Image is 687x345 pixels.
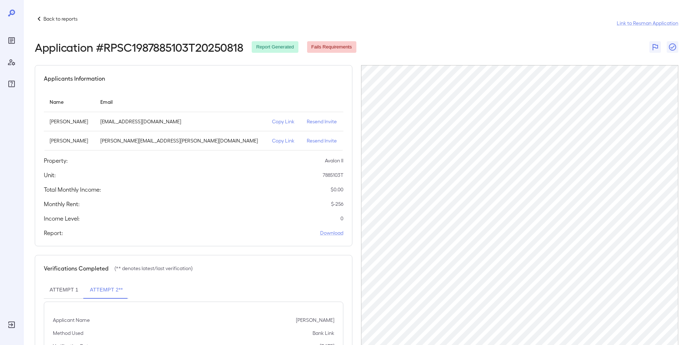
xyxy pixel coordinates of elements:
div: Reports [6,35,17,46]
p: Copy Link [272,137,295,144]
h5: Income Level: [44,214,80,223]
h5: Total Monthly Income: [44,185,101,194]
p: [PERSON_NAME] [296,316,334,324]
p: $ -256 [331,200,343,208]
div: FAQ [6,78,17,90]
button: Close Report [667,41,678,53]
p: Resend Invite [307,118,338,125]
button: Attempt 1 [44,281,84,299]
h5: Verifications Completed [44,264,109,273]
p: Avalon II [325,157,343,164]
div: Log Out [6,319,17,331]
button: Flag Report [649,41,661,53]
p: Method Used [53,329,83,337]
p: (** denotes latest/last verification) [114,265,193,272]
span: Report Generated [252,44,298,51]
h2: Application # RPSC1987885103T20250818 [35,41,243,54]
h5: Applicants Information [44,74,105,83]
p: $ 0.00 [331,186,343,193]
div: Manage Users [6,56,17,68]
table: simple table [44,91,343,150]
h5: Monthly Rent: [44,200,80,208]
p: Resend Invite [307,137,338,144]
p: [PERSON_NAME] [50,118,89,125]
p: 0 [340,215,343,222]
span: Fails Requirements [307,44,356,51]
p: Back to reports [43,15,78,22]
p: Bank Link [313,329,334,337]
p: [EMAIL_ADDRESS][DOMAIN_NAME] [100,118,260,125]
a: Link to Resman Application [617,20,678,27]
p: Copy Link [272,118,295,125]
p: [PERSON_NAME][EMAIL_ADDRESS][PERSON_NAME][DOMAIN_NAME] [100,137,260,144]
h5: Unit: [44,171,56,179]
th: Name [44,91,95,112]
p: Applicant Name [53,316,90,324]
th: Email [95,91,266,112]
p: [PERSON_NAME] [50,137,89,144]
button: Attempt 2** [84,281,129,299]
p: 7885103T [323,171,343,179]
h5: Property: [44,156,68,165]
a: Download [320,229,343,237]
h5: Report: [44,229,63,237]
